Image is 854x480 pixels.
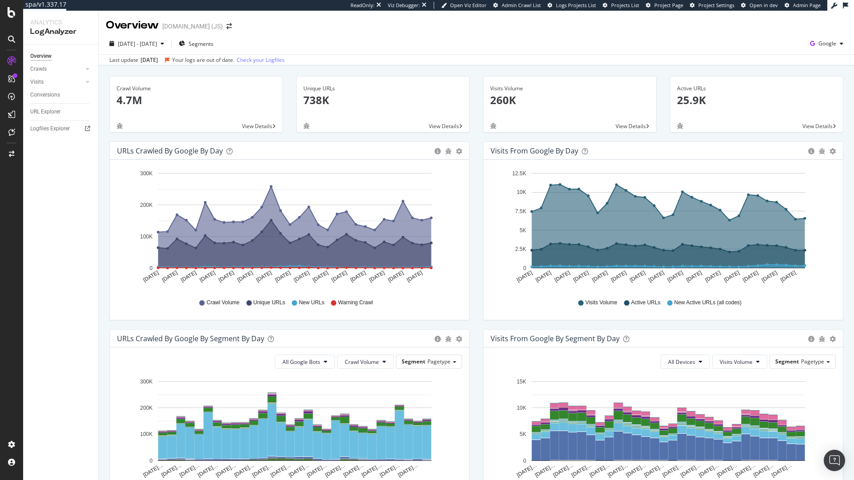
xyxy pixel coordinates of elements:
text: [DATE] [516,270,533,283]
a: Conversions [30,90,92,100]
a: Logfiles Explorer [30,124,92,133]
div: Open Intercom Messenger [824,450,845,471]
div: bug [819,148,825,154]
div: Last update [109,56,285,64]
text: 100K [140,234,153,240]
span: Google [818,40,836,47]
text: [DATE] [704,270,722,283]
text: 12.5K [512,170,526,177]
text: [DATE] [349,270,367,283]
div: circle-info [435,148,441,154]
div: Logfiles Explorer [30,124,70,133]
div: A chart. [491,167,833,290]
a: Projects List [603,2,639,9]
p: 260K [490,93,649,108]
div: circle-info [808,336,814,342]
span: New URLs [299,299,324,307]
text: [DATE] [572,270,590,283]
span: Warning Crawl [338,299,373,307]
button: [DATE] - [DATE] [106,36,168,51]
span: Admin Crawl List [502,2,541,8]
div: URL Explorer [30,107,60,117]
span: View Details [616,122,646,130]
text: [DATE] [142,270,160,283]
div: Active URLs [677,85,836,93]
div: ReadOnly: [350,2,375,9]
div: [DOMAIN_NAME] (JS) [162,22,223,31]
div: bug [117,123,123,129]
a: Visits [30,77,83,87]
text: 0 [149,265,153,271]
span: Project Page [654,2,683,8]
span: Segment [775,358,799,365]
text: 15K [517,379,526,385]
span: View Details [429,122,459,130]
text: 0 [523,458,526,464]
p: 738K [303,93,463,108]
text: 5K [520,227,526,234]
div: circle-info [808,148,814,154]
text: 200K [140,202,153,208]
span: All Google Bots [282,358,320,366]
div: Overview [30,52,52,61]
div: Your logs are out of date. [172,56,234,64]
span: Segments [189,40,213,48]
div: Visits [30,77,44,87]
span: Crawl Volume [206,299,239,307]
a: Project Settings [690,2,734,9]
text: [DATE] [311,270,329,283]
text: [DATE] [387,270,405,283]
text: [DATE] [368,270,386,283]
div: circle-info [435,336,441,342]
div: A chart. [117,376,459,479]
text: [DATE] [293,270,310,283]
div: Crawls [30,65,47,74]
text: 0 [149,458,153,464]
span: Logs Projects List [556,2,596,8]
svg: A chart. [491,376,833,479]
span: Visits Volume [585,299,617,307]
span: [DATE] - [DATE] [118,40,157,48]
text: [DATE] [685,270,703,283]
text: 0 [523,265,526,271]
div: gear [456,336,462,342]
svg: A chart. [117,167,459,290]
text: [DATE] [723,270,741,283]
text: [DATE] [628,270,646,283]
div: arrow-right-arrow-left [226,23,232,29]
text: [DATE] [406,270,423,283]
button: Google [806,36,847,51]
text: [DATE] [535,270,552,283]
text: [DATE] [742,270,760,283]
div: bug [445,336,451,342]
span: Open Viz Editor [450,2,487,8]
div: bug [819,336,825,342]
a: Crawls [30,65,83,74]
text: [DATE] [330,270,348,283]
div: Visits Volume [490,85,649,93]
div: [DATE] [141,56,158,64]
text: [DATE] [198,270,216,283]
text: [DATE] [218,270,235,283]
span: Project Settings [698,2,734,8]
div: URLs Crawled by Google By Segment By Day [117,334,264,343]
span: Crawl Volume [345,358,379,366]
div: Overview [106,18,159,33]
text: [DATE] [236,270,254,283]
text: 10K [517,190,526,196]
text: [DATE] [180,270,197,283]
text: [DATE] [274,270,292,283]
button: Visits Volume [712,355,767,369]
div: URLs Crawled by Google by day [117,146,223,155]
text: 100K [140,432,153,438]
div: gear [830,336,836,342]
text: 2.5K [515,246,526,252]
button: Segments [175,36,217,51]
div: bug [490,123,496,129]
a: Admin Crawl List [493,2,541,9]
a: Logs Projects List [548,2,596,9]
div: bug [303,123,310,129]
span: Active URLs [631,299,661,307]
